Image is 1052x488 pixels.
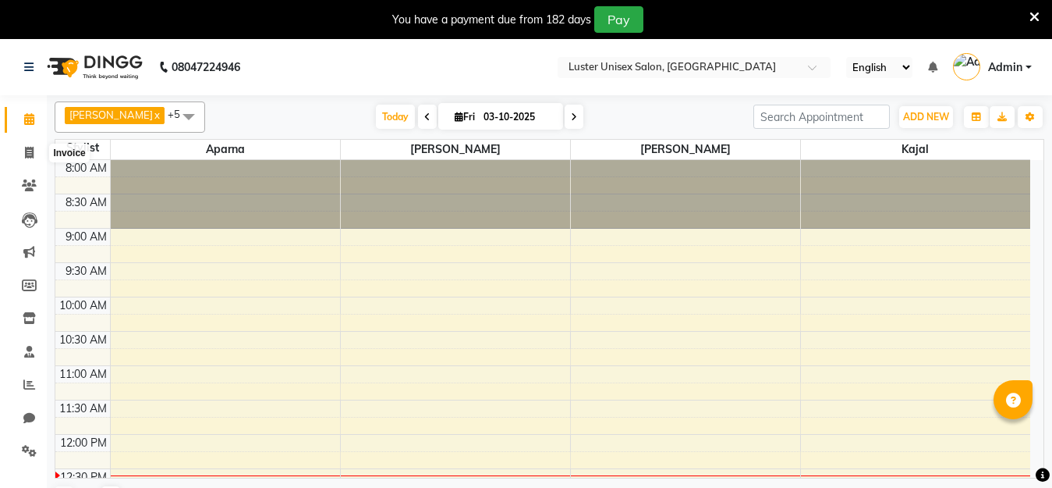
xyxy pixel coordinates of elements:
button: ADD NEW [899,106,953,128]
span: Today [376,105,415,129]
img: logo [40,45,147,89]
div: 11:00 AM [56,366,110,383]
button: Pay [594,6,643,33]
b: 08047224946 [172,45,240,89]
iframe: chat widget [986,426,1036,472]
span: kajal [801,140,1031,159]
input: 2025-10-03 [479,105,557,129]
span: [PERSON_NAME] [69,109,153,121]
span: Admin [988,59,1022,76]
div: You have a payment due from 182 days [392,12,591,28]
div: 12:30 PM [57,469,110,486]
span: Fri [451,111,479,123]
div: 11:30 AM [56,401,110,417]
div: Invoice [49,144,89,162]
div: 8:00 AM [62,160,110,176]
div: 8:30 AM [62,194,110,211]
span: Aparna [111,140,340,159]
img: Admin [953,53,980,80]
span: [PERSON_NAME] [341,140,570,159]
input: Search Appointment [753,105,890,129]
div: 10:00 AM [56,297,110,314]
div: 9:00 AM [62,229,110,245]
div: 12:00 PM [57,435,110,451]
span: +5 [168,108,192,120]
div: 10:30 AM [56,332,110,348]
span: [PERSON_NAME] [571,140,800,159]
div: 9:30 AM [62,263,110,280]
a: x [153,109,160,121]
span: ADD NEW [903,111,949,123]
